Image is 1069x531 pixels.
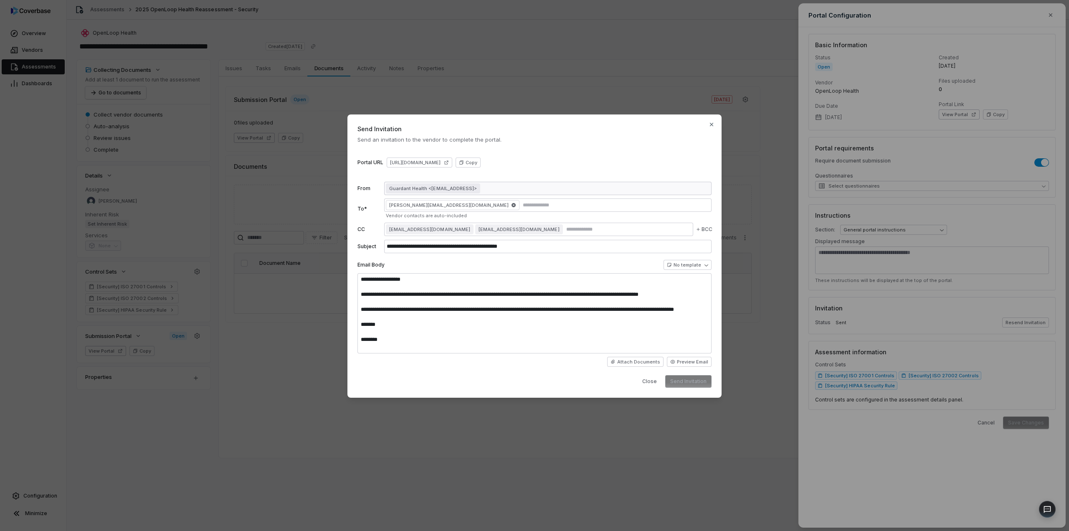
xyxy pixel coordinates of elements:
span: [EMAIL_ADDRESS][DOMAIN_NAME] [479,226,560,233]
span: Send an invitation to the vendor to complete the portal. [357,136,712,143]
button: Copy [456,158,481,168]
span: Send Invitation [357,124,712,133]
label: Email Body [357,262,385,268]
div: Vendor contacts are auto-included [386,213,712,219]
label: Subject [357,243,381,250]
span: [PERSON_NAME][EMAIL_ADDRESS][DOMAIN_NAME] [386,200,519,210]
label: Portal URL [357,159,383,166]
label: CC [357,226,381,233]
button: Close [637,375,662,388]
button: Attach Documents [607,357,664,367]
span: [EMAIL_ADDRESS][DOMAIN_NAME] [389,226,470,233]
label: From [357,185,381,192]
span: Guardant Health <[EMAIL_ADDRESS]> [389,185,477,192]
a: [URL][DOMAIN_NAME] [387,158,452,168]
span: Attach Documents [617,359,660,365]
button: BCC [694,220,714,239]
button: Preview Email [667,357,712,367]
